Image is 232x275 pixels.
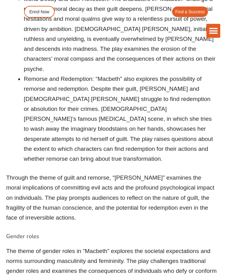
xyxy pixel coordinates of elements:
[24,6,55,18] a: Enrol Now
[206,24,220,38] div: Menu Toggle
[172,7,208,17] a: Find a Success
[129,205,232,275] iframe: Chat Widget
[175,10,205,14] span: Find a Success
[6,173,217,223] p: Through the theme of guilt and remorse, “[PERSON_NAME]” examines the moral implications of commit...
[6,233,217,240] h5: Gender roles
[29,10,49,14] span: Enrol Now
[24,74,217,164] li: Remorse and Redemption: “Macbeth” also explores the possibility of remorse and redemption. Despit...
